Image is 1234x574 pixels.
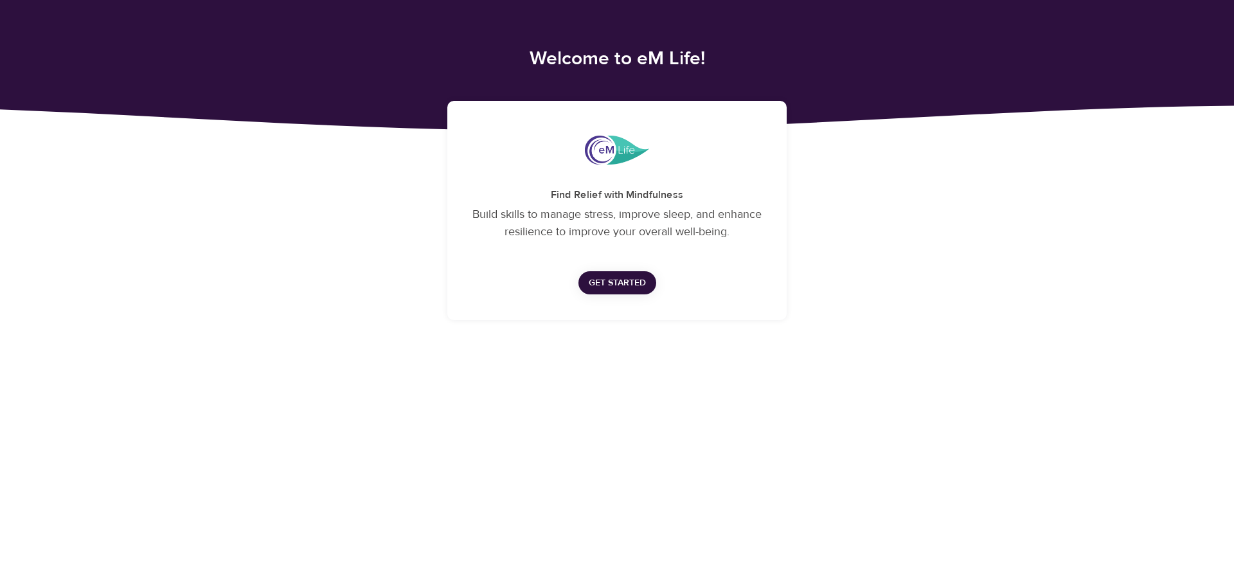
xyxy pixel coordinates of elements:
[266,46,968,70] h4: Welcome to eM Life!
[585,136,649,165] img: eMindful_logo.png
[463,206,771,240] p: Build skills to manage stress, improve sleep, and enhance resilience to improve your overall well...
[463,188,771,202] h5: Find Relief with Mindfulness
[578,271,656,295] button: Get Started
[589,275,646,291] span: Get Started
